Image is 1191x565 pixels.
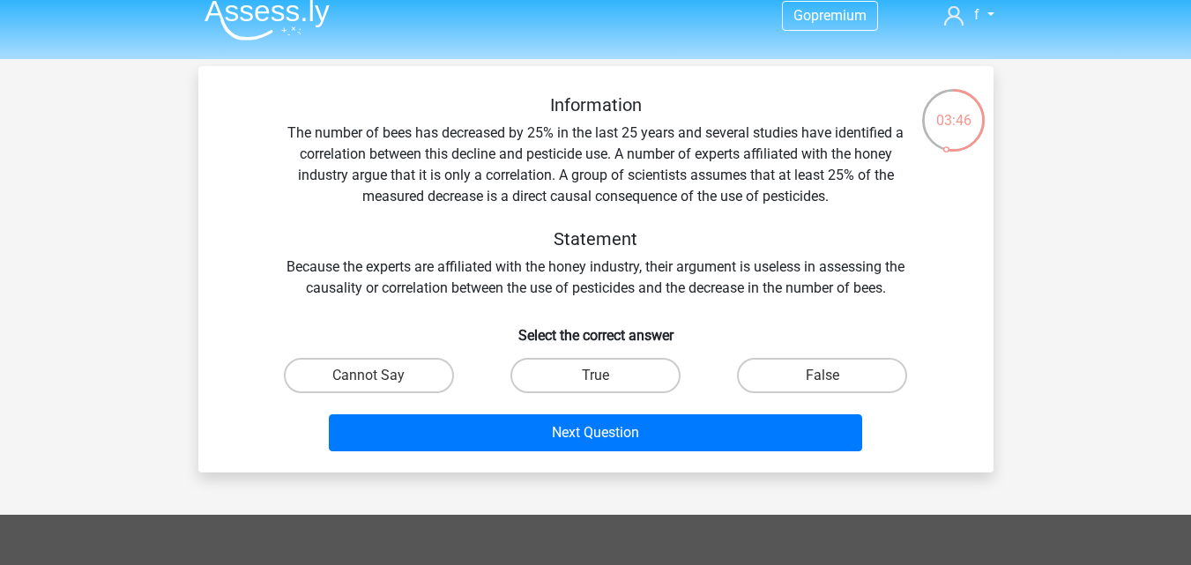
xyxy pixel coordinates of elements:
[737,358,907,393] label: False
[793,7,811,24] span: Go
[283,94,909,115] h5: Information
[783,4,877,27] a: Gopremium
[510,358,681,393] label: True
[974,6,979,23] span: f
[920,87,986,131] div: 03:46
[329,414,862,451] button: Next Question
[283,228,909,249] h5: Statement
[811,7,867,24] span: premium
[227,94,965,299] div: The number of bees has decreased by 25% in the last 25 years and several studies have identified ...
[284,358,454,393] label: Cannot Say
[937,4,1001,26] a: f
[227,313,965,344] h6: Select the correct answer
